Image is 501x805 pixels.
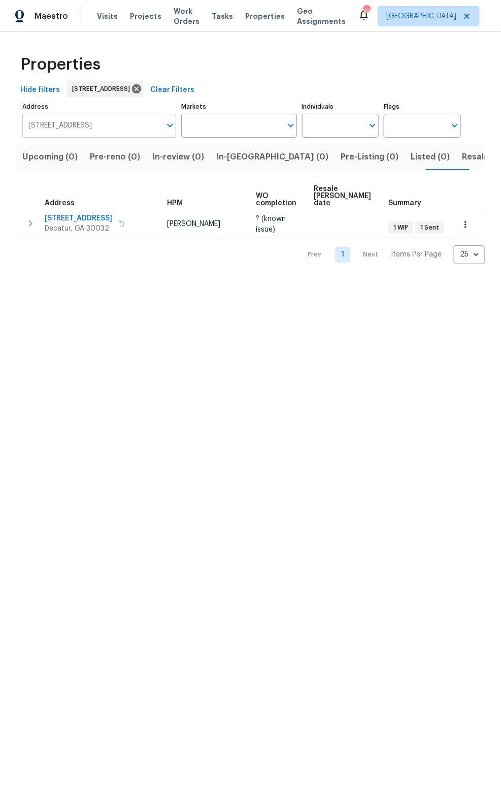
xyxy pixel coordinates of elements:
span: [STREET_ADDRESS] [72,84,134,94]
span: Tasks [212,13,233,20]
span: Resale [PERSON_NAME] date [314,185,371,207]
div: 25 [454,241,485,268]
span: Upcoming (0) [22,150,78,164]
span: Listed (0) [411,150,450,164]
span: Pre-reno (0) [90,150,140,164]
span: Decatur, GA 30032 [45,223,112,234]
button: Open [163,118,177,133]
span: Work Orders [174,6,199,26]
span: Geo Assignments [297,6,346,26]
label: Markets [181,104,296,110]
button: Open [365,118,380,133]
span: Summary [388,200,421,207]
button: Clear Filters [146,81,198,100]
span: Pre-Listing (0) [341,150,398,164]
span: Maestro [35,11,68,21]
p: Items Per Page [391,249,442,260]
span: 1 Sent [416,223,443,232]
a: Goto page 1 [335,247,350,263]
span: In-[GEOGRAPHIC_DATA] (0) [216,150,328,164]
span: Visits [97,11,118,21]
label: Address [22,104,176,110]
span: Hide filters [20,84,60,96]
span: Properties [20,59,101,70]
span: Projects [130,11,161,21]
button: Open [284,118,298,133]
span: [STREET_ADDRESS] [45,213,112,223]
span: Address [45,200,75,207]
span: HPM [167,200,183,207]
div: 99 [363,6,370,16]
span: ? (known issue) [256,215,286,233]
label: Individuals [302,104,379,110]
span: WO completion [256,192,296,207]
nav: Pagination Navigation [298,245,485,264]
span: 1 WIP [389,223,412,232]
span: Clear Filters [150,84,194,96]
span: [PERSON_NAME] [167,220,220,228]
span: In-review (0) [152,150,204,164]
span: Properties [245,11,285,21]
div: [STREET_ADDRESS] [67,81,143,97]
span: [GEOGRAPHIC_DATA] [386,11,456,21]
button: Open [448,118,462,133]
button: Hide filters [16,81,64,100]
label: Flags [384,104,461,110]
